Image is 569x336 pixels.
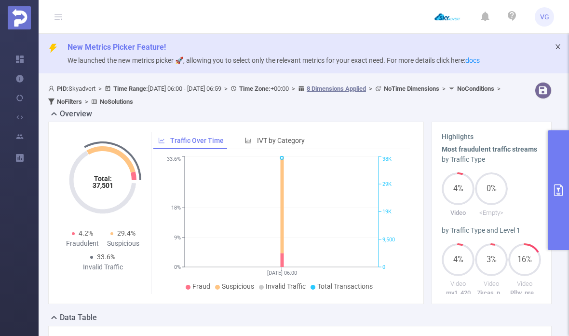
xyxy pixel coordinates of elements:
tspan: 0% [174,264,181,270]
b: No Conditions [457,85,494,92]
span: > [366,85,375,92]
span: > [494,85,503,92]
u: 8 Dimensions Applied [307,85,366,92]
span: 33.6% [97,253,115,261]
span: Skyadvert [DATE] 06:00 - [DATE] 06:59 +00:00 [48,85,503,105]
p: Video [475,279,508,289]
p: Video [508,279,542,289]
div: Suspicious [103,238,143,249]
a: docs [465,56,480,64]
span: Total Transactions [317,282,373,290]
span: VG [540,7,549,27]
div: by Traffic Type [442,154,542,165]
b: PID: [57,85,68,92]
div: Fraudulent [62,238,103,249]
b: Time Range: [113,85,148,92]
span: 16% [508,256,541,264]
p: Plby_pre_bet_116 [508,288,542,298]
b: No Filters [57,98,82,105]
tspan: 19K [382,209,392,215]
p: 7kcas_pre_581 [475,288,508,298]
tspan: 37,501 [93,182,113,189]
tspan: Total: [94,175,112,182]
div: by Traffic Type and Level 1 [442,225,542,236]
p: mv1_420 [442,288,475,298]
i: icon: line-chart [158,137,165,144]
h2: Data Table [60,312,97,323]
button: icon: close [555,42,561,52]
span: 4% [442,256,474,264]
span: 4.2% [79,229,93,237]
img: Protected Media [8,6,31,29]
span: 0% [475,185,508,193]
b: No Solutions [100,98,133,105]
b: Most fraudulent traffic streams [442,145,537,153]
span: Traffic Over Time [170,137,224,144]
div: Invalid Traffic [82,262,123,272]
tspan: [DATE] 06:00 [267,270,297,276]
p: Video [442,208,475,218]
b: Time Zone: [239,85,271,92]
i: icon: bar-chart [245,137,252,144]
span: > [439,85,448,92]
tspan: 9% [174,235,181,241]
i: icon: thunderbolt [48,43,58,53]
h3: Highlights [442,132,542,142]
span: 4% [442,185,474,193]
span: > [82,98,91,105]
tspan: 33.6% [167,156,181,163]
span: New Metrics Picker Feature! [68,42,166,52]
tspan: 0 [382,264,385,270]
span: > [95,85,105,92]
span: Invalid Traffic [266,282,306,290]
i: icon: user [48,85,57,92]
span: IVT by Category [257,137,305,144]
span: > [221,85,230,92]
span: <Empty> [479,209,503,216]
b: No Time Dimensions [384,85,439,92]
h2: Overview [60,108,92,120]
span: Suspicious [222,282,254,290]
tspan: 18% [171,205,181,211]
tspan: 29K [382,181,392,187]
i: icon: close [555,43,561,50]
span: We launched the new metrics picker 🚀, allowing you to select only the relevant metrics for your e... [68,56,480,64]
span: 3% [475,256,508,264]
span: > [289,85,298,92]
span: 29.4% [117,229,135,237]
tspan: 9,500 [382,237,395,243]
p: Video [442,279,475,289]
tspan: 38K [382,156,392,163]
span: Fraud [192,282,210,290]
